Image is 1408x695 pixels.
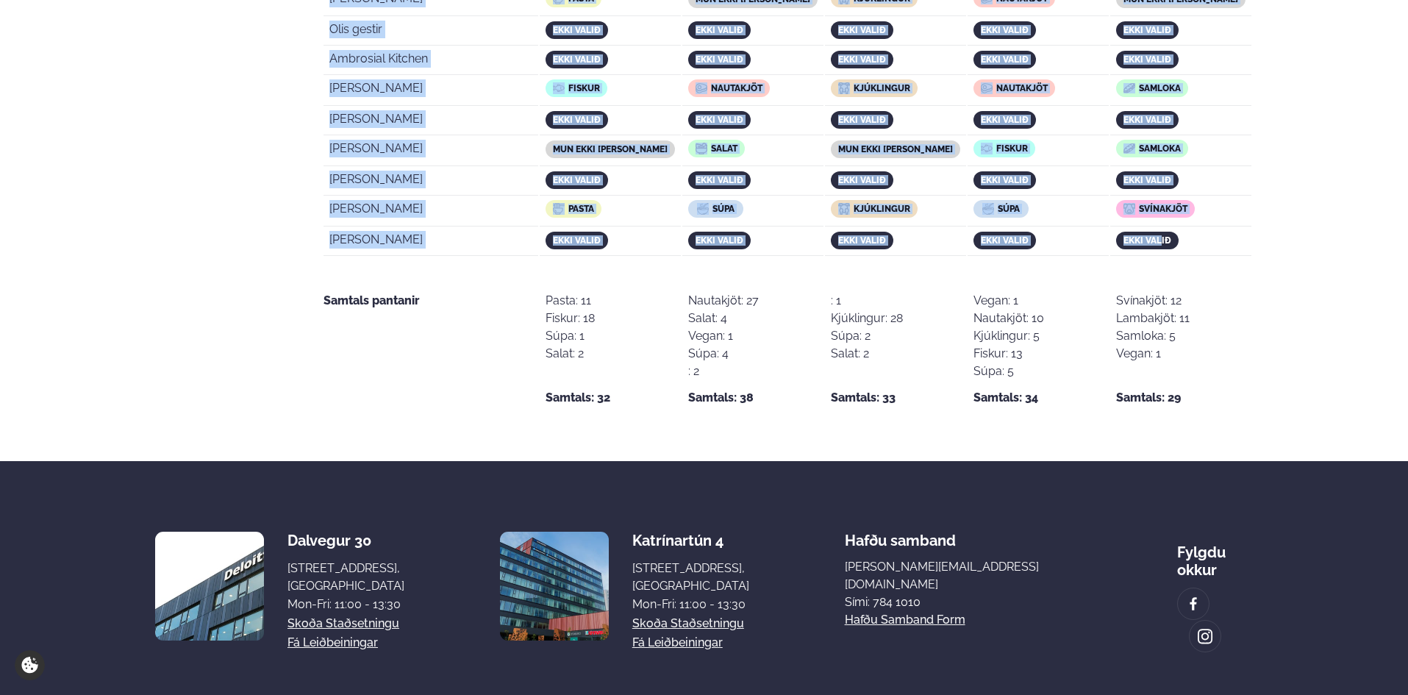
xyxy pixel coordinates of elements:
div: Mon-Fri: 11:00 - 13:30 [632,596,749,613]
p: Sími: 784 1010 [845,594,1082,611]
span: Pasta [568,204,594,214]
span: Salat [711,143,737,154]
strong: Samtals: 33 [831,389,896,407]
td: [PERSON_NAME] [324,168,538,196]
div: : 1 [831,292,903,310]
div: : 2 [688,363,759,380]
span: Fiskur [996,143,1028,154]
a: Cookie settings [15,650,45,680]
a: Hafðu samband form [845,611,965,629]
div: [STREET_ADDRESS], [GEOGRAPHIC_DATA] [632,560,749,595]
strong: Samtals: 38 [688,389,754,407]
a: Skoða staðsetningu [287,615,399,632]
span: ekki valið [981,115,1029,125]
img: icon img [982,203,994,215]
div: Svínakjöt: 12 [1116,292,1190,310]
a: Fá leiðbeiningar [287,634,378,652]
span: ekki valið [553,25,601,35]
div: Samloka: 5 [1116,327,1190,345]
span: ekki valið [981,25,1029,35]
strong: Samtals: 29 [1116,389,1181,407]
img: icon img [553,203,565,215]
img: icon img [981,143,993,154]
td: Ambrosial Kitchen [324,47,538,75]
img: icon img [1123,143,1135,154]
span: mun ekki [PERSON_NAME] [838,144,953,154]
span: ekki valið [838,25,886,35]
span: ekki valið [696,115,743,125]
td: [PERSON_NAME] [324,228,538,256]
span: Samloka [1139,143,1181,154]
div: Kjúklingur: 28 [831,310,903,327]
span: Samloka [1139,83,1181,93]
span: ekki valið [553,54,601,65]
img: image alt [1197,628,1213,645]
span: Súpa [712,204,735,214]
span: ekki valið [1123,54,1171,65]
span: ekki valið [1123,115,1171,125]
img: icon img [981,82,993,94]
span: ekki valið [696,235,743,246]
img: icon img [1123,83,1135,93]
span: ekki valið [553,235,601,246]
a: image alt [1178,588,1209,619]
img: icon img [696,143,707,154]
span: ekki valið [696,54,743,65]
td: [PERSON_NAME] [324,107,538,135]
div: Nautakjöt: 10 [973,310,1044,327]
span: ekki valið [838,175,886,185]
td: [PERSON_NAME] [324,137,538,166]
span: ekki valið [696,175,743,185]
span: ekki valið [1123,175,1171,185]
span: ekki valið [981,54,1029,65]
span: ekki valið [981,175,1029,185]
strong: Samtals: 32 [546,389,610,407]
a: Fá leiðbeiningar [632,634,723,652]
span: ekki valið [838,54,886,65]
div: Súpa: 2 [831,327,903,345]
div: Salat: 2 [831,345,903,363]
span: ekki valið [981,235,1029,246]
span: Svínakjöt [1139,204,1187,214]
div: Kjúklingur: 5 [973,327,1044,345]
strong: Samtals pantanir [324,293,419,307]
img: icon img [553,82,565,94]
div: Salat: 4 [688,310,759,327]
td: [PERSON_NAME] [324,76,538,106]
a: Skoða staðsetningu [632,615,744,632]
img: image alt [155,532,264,641]
span: Fiskur [568,83,600,93]
img: icon img [696,82,707,94]
div: Pasta: 11 [546,292,595,310]
span: ekki valið [553,175,601,185]
td: [PERSON_NAME] [324,197,538,227]
span: Hafðu samband [845,520,956,549]
span: mun ekki [PERSON_NAME] [553,144,668,154]
span: Kjúklingur [854,83,910,93]
a: image alt [1190,621,1221,652]
div: Vegan: 1 [688,327,759,345]
div: Katrínartún 4 [632,532,749,549]
div: Fiskur: 13 [973,345,1044,363]
div: Nautakjöt: 27 [688,292,759,310]
img: image alt [500,532,609,641]
img: icon img [838,82,850,94]
td: Olis gestir [324,18,538,46]
span: Nautakjöt [996,83,1048,93]
div: Mon-Fri: 11:00 - 13:30 [287,596,404,613]
div: Súpa: 5 [973,363,1044,380]
div: [STREET_ADDRESS], [GEOGRAPHIC_DATA] [287,560,404,595]
div: Lambakjöt: 11 [1116,310,1190,327]
span: ekki valið [1123,235,1171,246]
span: ekki valið [553,115,601,125]
div: Fylgdu okkur [1177,532,1253,579]
img: icon img [1123,203,1135,215]
span: ekki valið [1123,25,1171,35]
div: Súpa: 1 [546,327,595,345]
div: Dalvegur 30 [287,532,404,549]
span: Súpa [998,204,1020,214]
span: Nautakjöt [711,83,762,93]
div: Salat: 2 [546,345,595,363]
img: image alt [1185,596,1201,613]
a: [PERSON_NAME][EMAIL_ADDRESS][DOMAIN_NAME] [845,558,1082,594]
